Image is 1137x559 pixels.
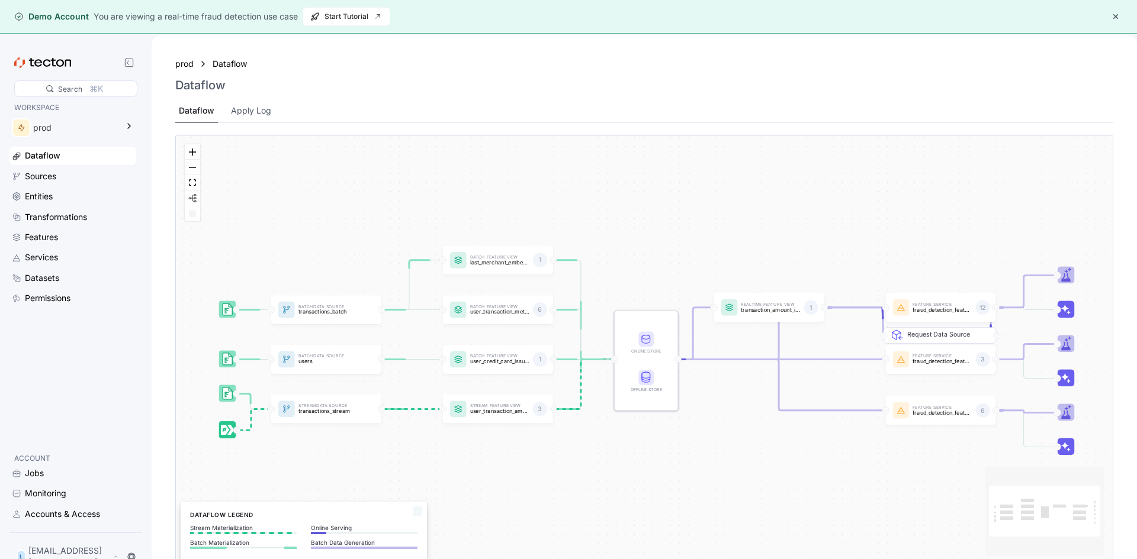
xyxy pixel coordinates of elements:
[410,504,425,518] button: Close Legend Panel
[470,305,529,309] p: Batch Feature View
[550,360,612,409] g: Edge from featureView:user_transaction_amount_totals to STORE
[913,406,972,410] p: Feature Service
[25,292,70,305] div: Permissions
[9,484,136,502] a: Monitoring
[25,272,59,285] div: Datasets
[298,408,358,414] p: transactions_stream
[628,386,664,393] div: Offline Store
[9,188,136,205] a: Entities
[9,167,136,185] a: Sources
[443,246,553,275] a: Batch Feature Viewlast_merchant_embedding1
[907,330,988,400] div: Request Data Source
[190,539,297,546] p: Batch Materialization
[310,8,383,25] span: Start Tutorial
[25,467,44,480] div: Jobs
[213,57,254,70] a: Dataflow
[14,11,89,22] div: Demo Account
[25,231,58,244] div: Features
[25,508,100,521] div: Accounts & Access
[470,408,529,414] p: user_transaction_amount_totals
[714,293,824,322] a: Realtime Feature Viewtransaction_amount_is_higher_than_average1
[185,144,200,221] div: React Flow controls
[190,524,297,531] p: Stream Materialization
[175,78,226,92] h3: Dataflow
[470,309,529,315] p: user_transaction_metrics
[674,308,883,360] g: Edge from STORE to featureService:fraud_detection_feature_service:v2
[298,305,358,309] p: Batch Data Source
[533,402,547,416] div: 3
[674,360,883,411] g: Edge from STORE to featureService:fraud_detection_feature_service
[533,253,547,267] div: 1
[886,396,996,425] a: Feature Servicefraud_detection_feature_service6
[9,208,136,226] a: Transformations
[14,102,131,114] p: WORKSPACE
[14,80,137,97] div: Search⌘K
[443,345,553,374] div: Batch Feature Viewuser_credit_card_issuer1
[232,394,269,409] g: Edge from dataSource:transactions_stream_batch_source to dataSource:transactions_stream
[311,524,417,531] p: Online Serving
[886,345,996,374] a: Feature Servicefraud_detection_feature_service_streaming3
[533,353,547,367] div: 1
[271,395,381,424] a: StreamData Sourcetransactions_stream
[25,149,60,162] div: Dataflow
[886,293,996,322] a: Feature Servicefraud_detection_feature_service:v212
[9,289,136,307] a: Permissions
[9,248,136,266] a: Services
[470,256,529,260] p: Batch Feature View
[882,308,884,336] g: Edge from REQ_featureService:fraud_detection_feature_service:v2 to featureService:fraud_detection...
[674,308,711,360] g: Edge from STORE to featureView:transaction_amount_is_higher_than_average
[628,348,664,354] div: Online Store
[298,358,358,364] p: users
[378,260,441,310] g: Edge from dataSource:transactions_batch to featureView:last_merchant_embedding
[185,175,200,190] button: fit view
[33,121,117,134] div: prod
[298,405,358,409] p: Stream Data Source
[993,276,1055,308] g: Edge from featureService:fraud_detection_feature_service:v2 to Trainer_featureService:fraud_detec...
[913,409,972,415] p: fraud_detection_feature_service
[190,510,417,519] h6: Dataflow Legend
[89,82,103,95] div: ⌘K
[470,259,529,265] p: last_merchant_embedding
[470,358,529,364] p: user_credit_card_issuer
[233,409,269,431] g: Edge from dataSource:transactions_stream_stream_source to dataSource:transactions_stream
[311,539,417,546] p: Batch Data Generation
[185,160,200,175] button: zoom out
[9,228,136,246] a: Features
[533,303,547,317] div: 6
[628,370,664,393] div: Offline Store
[550,310,612,360] g: Edge from featureView:user_transaction_metrics to STORE
[443,395,553,424] a: Stream Feature Viewuser_transaction_amount_totals3
[993,308,1055,310] g: Edge from featureService:fraud_detection_feature_service:v2 to Inference_featureService:fraud_det...
[303,7,390,26] button: Start Tutorial
[175,57,194,70] a: prod
[470,405,529,409] p: Stream Feature View
[25,170,56,183] div: Sources
[9,505,136,523] a: Accounts & Access
[9,147,136,164] a: Dataflow
[804,300,818,315] div: 1
[231,104,271,117] div: Apply Log
[58,83,82,95] div: Search
[94,10,298,23] div: You are viewing a real-time fraud detection use case
[25,487,66,500] div: Monitoring
[271,296,381,325] div: BatchData Sourcetransactions_batch
[741,306,800,312] p: transaction_amount_is_higher_than_average
[9,464,136,482] a: Jobs
[470,355,529,359] p: Batch Feature View
[741,303,800,307] p: Realtime Feature View
[14,453,131,464] p: ACCOUNT
[25,211,87,224] div: Transformations
[25,251,58,264] div: Services
[271,345,381,374] div: BatchData Sourceusers
[25,190,53,203] div: Entities
[179,104,214,117] div: Dataflow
